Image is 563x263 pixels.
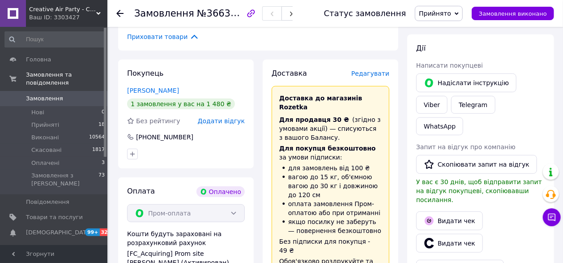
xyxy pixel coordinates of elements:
[416,155,537,174] button: Скопіювати запит на відгук
[29,5,96,13] span: Creative Air Party - CAP
[279,217,382,235] li: якщо посилку не заберуть — повернення безкоштовно
[416,73,516,92] button: Надіслати інструкцію
[116,9,124,18] div: Повернутися назад
[416,234,483,253] button: Видати чек
[272,69,307,78] span: Доставка
[416,44,426,52] span: Дії
[416,211,483,230] button: Видати чек
[279,144,382,162] div: за умови підписки:
[26,95,63,103] span: Замовлення
[98,121,105,129] span: 18
[279,199,382,217] li: оплата замовлення Пром-оплатою або при отриманні
[102,108,105,116] span: 0
[279,95,362,111] span: Доставка до магазинів Rozetka
[416,143,516,151] span: Запит на відгук про компанію
[31,172,98,188] span: Замовлення з [PERSON_NAME]
[451,96,495,114] a: Telegram
[31,159,60,167] span: Оплачені
[472,7,554,20] button: Замовлення виконано
[196,186,245,197] div: Оплачено
[31,108,44,116] span: Нові
[198,117,245,125] span: Додати відгук
[479,10,547,17] span: Замовлення виконано
[26,213,83,221] span: Товари та послуги
[134,8,194,19] span: Замовлення
[279,237,382,255] div: Без підписки для покупця - 49 ₴
[127,69,164,78] span: Покупець
[26,198,69,206] span: Повідомлення
[29,13,107,22] div: Ваш ID: 3303427
[89,134,105,142] span: 10564
[26,244,83,260] span: Показники роботи компанії
[416,178,542,203] span: У вас є 30 днів, щоб відправити запит на відгук покупцеві, скопіювавши посилання.
[127,87,179,94] a: [PERSON_NAME]
[279,115,382,142] div: (згідно з умовами акції) — списуються з вашого Балансу.
[279,145,376,152] span: Для покупця безкоштовно
[416,62,483,69] span: Написати покупцеві
[102,159,105,167] span: 3
[85,229,100,236] span: 99+
[26,71,107,87] span: Замовлення та повідомлення
[127,99,235,109] div: 1 замовлення у вас на 1 480 ₴
[416,96,448,114] a: Viber
[416,117,463,135] a: WhatsApp
[26,56,51,64] span: Головна
[279,116,349,123] span: Для продавця 30 ₴
[31,146,62,154] span: Скасовані
[98,172,105,188] span: 73
[197,8,260,19] span: №366382838
[279,172,382,199] li: вагою до 15 кг, об'ємною вагою до 30 кг і довжиною до 120 см
[31,134,59,142] span: Виконані
[324,9,406,18] div: Статус замовлення
[4,31,106,47] input: Пошук
[127,187,155,195] span: Оплата
[136,117,180,125] span: Без рейтингу
[135,133,194,142] div: [PHONE_NUMBER]
[279,164,382,172] li: для замовлень від 100 ₴
[127,32,199,42] span: Приховати товари
[419,10,451,17] span: Прийнято
[92,146,105,154] span: 1817
[31,121,59,129] span: Прийняті
[543,208,561,226] button: Чат з покупцем
[26,229,92,237] span: [DEMOGRAPHIC_DATA]
[351,70,389,77] span: Редагувати
[100,229,110,236] span: 32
